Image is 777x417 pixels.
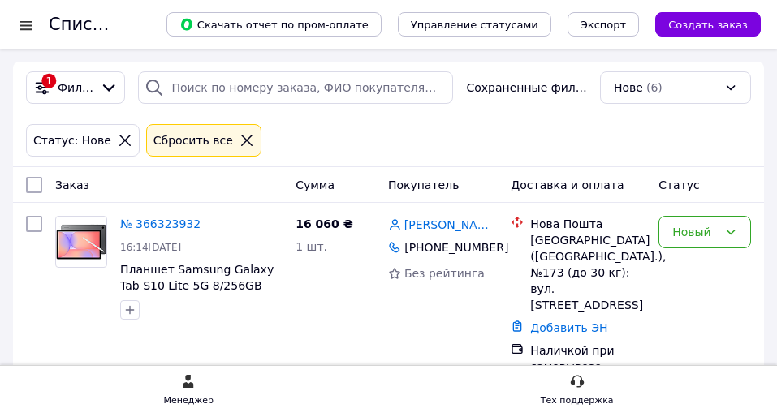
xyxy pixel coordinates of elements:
span: Скачать отчет по пром-оплате [179,17,369,32]
span: Создать заказ [668,19,748,31]
a: Добавить ЭН [530,321,607,334]
span: Заказ [55,178,89,191]
input: Поиск по номеру заказа, ФИО покупателя, номеру телефона, Email, номеру накладной [138,71,453,104]
span: 16 060 ₴ [296,217,353,230]
span: 1 шт. [296,240,327,253]
div: Менеджер [163,393,213,409]
div: Новый [672,223,718,241]
span: Статус [658,178,700,191]
a: № 366323932 [120,217,201,230]
span: Управление статусами [411,19,538,31]
span: Фильтры [58,80,93,96]
a: [PERSON_NAME] [404,217,499,233]
a: Планшет Samsung Galaxy Tab S10 Lite 5G 8/256GB Gray (SM-X406BZAPEUC) UA UCRF Гарантия 12 месяцев [120,263,274,341]
span: Экспорт [581,19,626,31]
div: Статус: Нове [30,131,114,149]
button: Скачать отчет по пром-оплате [166,12,382,37]
span: Сохраненные фильтры: [466,80,587,96]
img: Фото товару [56,224,106,259]
span: 16:14[DATE] [120,242,181,253]
div: [GEOGRAPHIC_DATA] ([GEOGRAPHIC_DATA].), №173 (до 30 кг): вул. [STREET_ADDRESS] [530,232,645,313]
button: Создать заказ [655,12,761,37]
div: [PHONE_NUMBER] [401,236,488,259]
span: Нове [614,80,643,96]
a: Создать заказ [639,17,761,30]
button: Управление статусами [398,12,551,37]
span: Доставка и оплата [511,178,624,191]
span: Без рейтинга [404,267,485,280]
div: Нова Пошта [530,216,645,232]
div: Тех поддержка [541,393,614,409]
a: Фото товару [55,216,107,268]
span: Сумма [296,178,335,191]
span: (6) [646,81,663,94]
button: Экспорт [568,12,639,37]
span: Покупатель [388,178,460,191]
div: Наличкой при самовывозе [530,342,645,375]
h1: Список заказов [49,15,188,34]
div: Сбросить все [150,131,236,149]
